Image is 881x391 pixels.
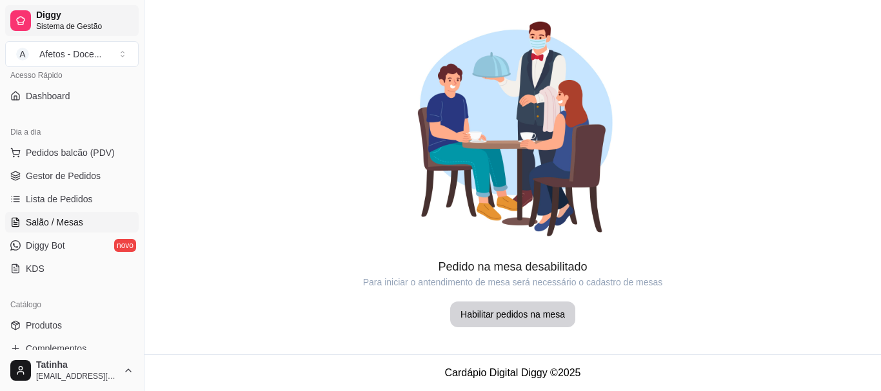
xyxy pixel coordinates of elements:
[5,86,139,106] a: Dashboard
[26,342,86,355] span: Complementos
[26,90,70,102] span: Dashboard
[39,48,102,61] div: Afetos - Doce ...
[5,122,139,142] div: Dia a dia
[26,169,101,182] span: Gestor de Pedidos
[5,142,139,163] button: Pedidos balcão (PDV)
[5,166,139,186] a: Gestor de Pedidos
[5,258,139,279] a: KDS
[5,355,139,386] button: Tatinha[EMAIL_ADDRESS][DOMAIN_NAME]
[26,239,65,252] span: Diggy Bot
[144,354,881,391] footer: Cardápio Digital Diggy © 2025
[26,216,83,229] span: Salão / Mesas
[5,41,139,67] button: Select a team
[5,189,139,209] a: Lista de Pedidos
[5,235,139,256] a: Diggy Botnovo
[26,146,115,159] span: Pedidos balcão (PDV)
[5,338,139,359] a: Complementos
[36,371,118,381] span: [EMAIL_ADDRESS][DOMAIN_NAME]
[16,48,29,61] span: A
[26,262,45,275] span: KDS
[5,5,139,36] a: DiggySistema de Gestão
[5,212,139,233] a: Salão / Mesas
[26,319,62,332] span: Produtos
[36,359,118,371] span: Tatinha
[144,258,881,276] article: Pedido na mesa desabilitado
[450,301,575,327] button: Habilitar pedidos na mesa
[26,193,93,205] span: Lista de Pedidos
[5,294,139,315] div: Catálogo
[36,10,134,21] span: Diggy
[5,315,139,336] a: Produtos
[144,276,881,289] article: Para iniciar o antendimento de mesa será necessário o cadastro de mesas
[5,65,139,86] div: Acesso Rápido
[36,21,134,32] span: Sistema de Gestão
